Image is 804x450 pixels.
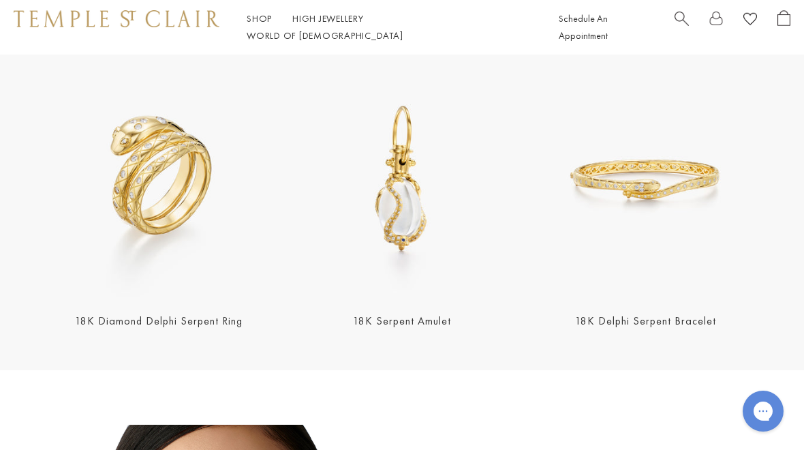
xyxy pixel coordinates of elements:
[247,12,272,25] a: ShopShop
[559,12,608,42] a: Schedule An Appointment
[292,12,364,25] a: High JewelleryHigh Jewellery
[284,62,519,297] img: P51836-E11SERPPV
[353,314,451,328] a: 18K Serpent Amulet
[247,29,403,42] a: World of [DEMOGRAPHIC_DATA]World of [DEMOGRAPHIC_DATA]
[575,314,716,328] a: 18K Delphi Serpent Bracelet
[75,314,243,328] a: 18K Diamond Delphi Serpent Ring
[41,62,276,297] a: R31835-SERPENTR31835-SERPENT
[14,10,219,27] img: Temple St. Clair
[247,10,528,44] nav: Main navigation
[743,10,757,31] a: View Wishlist
[528,62,763,297] a: 18K Delphi Serpent Bracelet18K Delphi Serpent Bracelet
[777,10,790,44] a: Open Shopping Bag
[41,62,276,297] img: R31835-SERPENT
[675,10,689,44] a: Search
[528,62,763,297] img: 18K Delphi Serpent Bracelet
[284,62,519,297] a: P51836-E18SRPPVP51836-E11SERPPV
[736,386,790,436] iframe: Gorgias live chat messenger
